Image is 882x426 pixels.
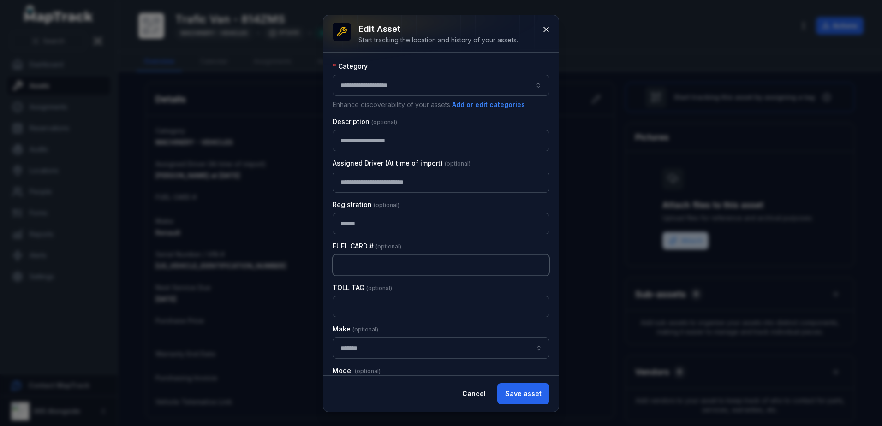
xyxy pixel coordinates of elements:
label: Model [333,366,381,375]
h3: Edit asset [358,23,518,35]
button: Add or edit categories [452,100,525,110]
div: Start tracking the location and history of your assets. [358,35,518,45]
label: Description [333,117,397,126]
input: asset-edit:cf[2c9a1bd6-738d-4b2a-ac98-3f96f4078ca0]-label [333,337,549,359]
label: Category [333,62,368,71]
button: Cancel [454,383,494,404]
label: Registration [333,200,399,209]
label: Assigned Driver (At time of import) [333,159,471,168]
label: FUEL CARD # [333,242,401,251]
p: Enhance discoverability of your assets. [333,100,549,110]
label: TOLL TAG [333,283,392,292]
label: Make [333,325,378,334]
button: Save asset [497,383,549,404]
